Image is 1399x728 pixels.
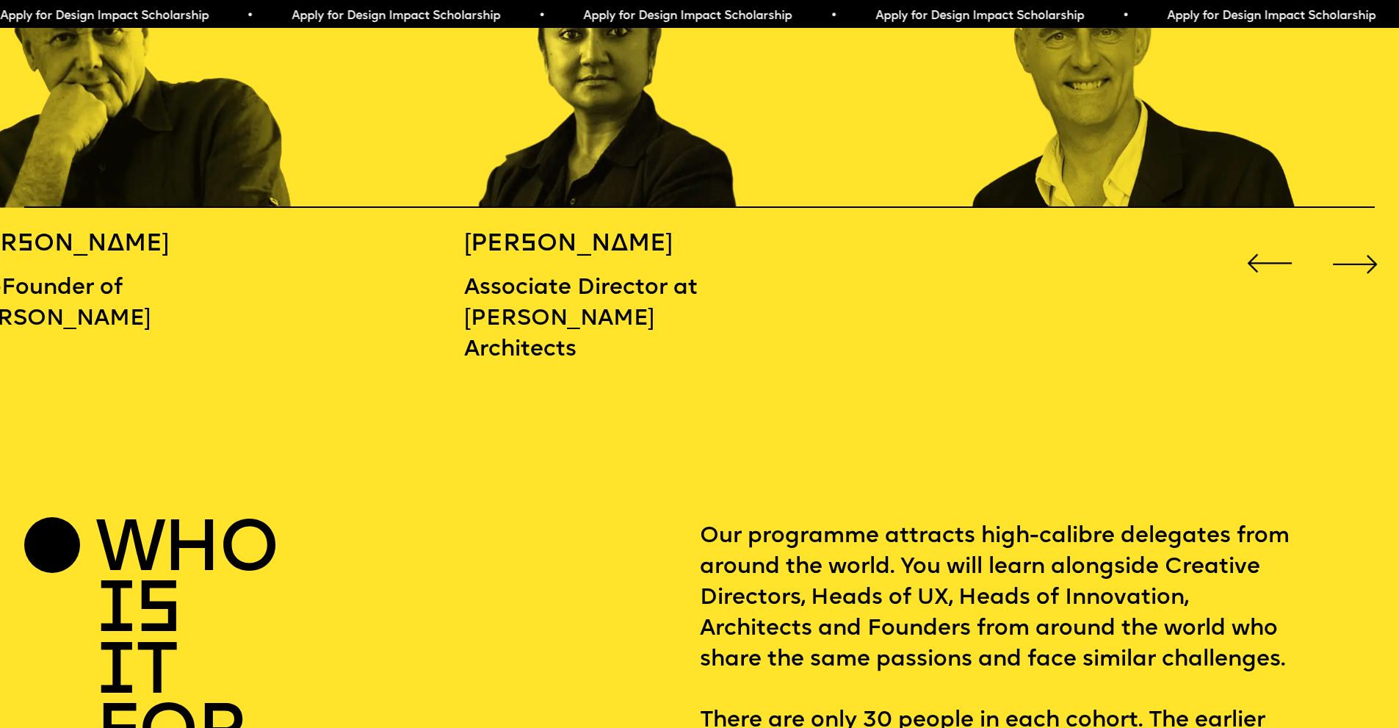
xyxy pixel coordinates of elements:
div: Previous slide [1242,236,1298,292]
span: • [831,10,837,22]
p: Associate Director at [PERSON_NAME] Architects [464,273,716,366]
h5: [PERSON_NAME] [464,229,716,260]
span: • [1122,10,1129,22]
span: • [247,10,253,22]
div: Next slide [1327,236,1383,292]
span: • [538,10,545,22]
